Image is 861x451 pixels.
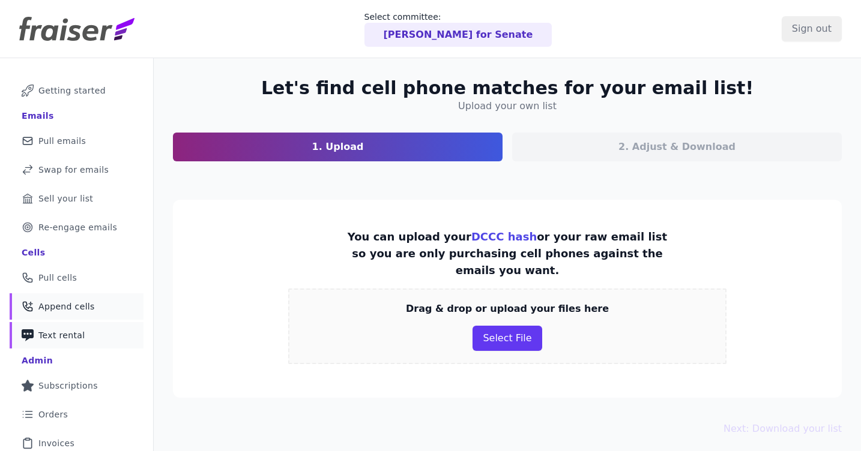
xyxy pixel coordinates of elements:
[458,99,557,113] h4: Upload your own list
[10,322,143,348] a: Text rental
[10,264,143,291] a: Pull cells
[261,77,754,99] h2: Let's find cell phone matches for your email list!
[364,11,552,47] a: Select committee: [PERSON_NAME] for Senate
[38,135,86,147] span: Pull emails
[38,437,74,449] span: Invoices
[10,372,143,399] a: Subscriptions
[364,11,552,23] p: Select committee:
[618,140,736,154] p: 2. Adjust & Download
[38,329,85,341] span: Text rental
[38,272,77,284] span: Pull cells
[10,128,143,154] a: Pull emails
[22,110,54,122] div: Emails
[38,221,117,233] span: Re-engage emails
[22,354,53,366] div: Admin
[406,302,609,316] p: Drag & drop or upload your files here
[19,17,134,41] img: Fraiser Logo
[38,300,95,312] span: Append cells
[38,193,93,205] span: Sell your list
[10,401,143,428] a: Orders
[10,293,143,320] a: Append cells
[38,380,98,392] span: Subscriptions
[473,326,542,351] button: Select File
[10,214,143,240] a: Re-engage emails
[312,140,364,154] p: 1. Upload
[10,77,143,104] a: Getting started
[22,246,45,258] div: Cells
[384,28,533,42] p: [PERSON_NAME] for Senate
[173,133,503,161] a: 1. Upload
[10,185,143,212] a: Sell your list
[471,230,537,243] a: DCCC hash
[724,422,842,436] button: Next: Download your list
[10,157,143,183] a: Swap for emails
[782,16,842,41] input: Sign out
[343,228,672,279] p: You can upload your or your raw email list so you are only purchasing cell phones against the ema...
[38,408,68,420] span: Orders
[38,85,106,97] span: Getting started
[38,164,109,176] span: Swap for emails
